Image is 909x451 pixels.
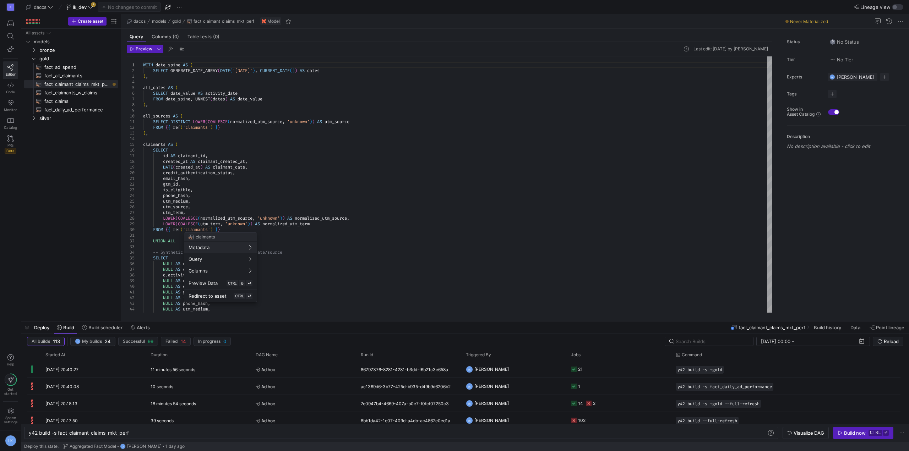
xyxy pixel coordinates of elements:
[240,281,244,285] span: ⇧
[228,281,237,285] span: CTRL
[189,268,208,274] span: Columns
[235,294,244,298] span: CTRL
[189,256,202,262] span: Query
[189,293,227,299] span: Redirect to asset
[189,244,209,250] span: Metadata
[247,294,251,298] span: ⏎
[189,280,218,286] span: Preview Data
[247,281,251,285] span: ⏎
[196,235,215,240] span: claimants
